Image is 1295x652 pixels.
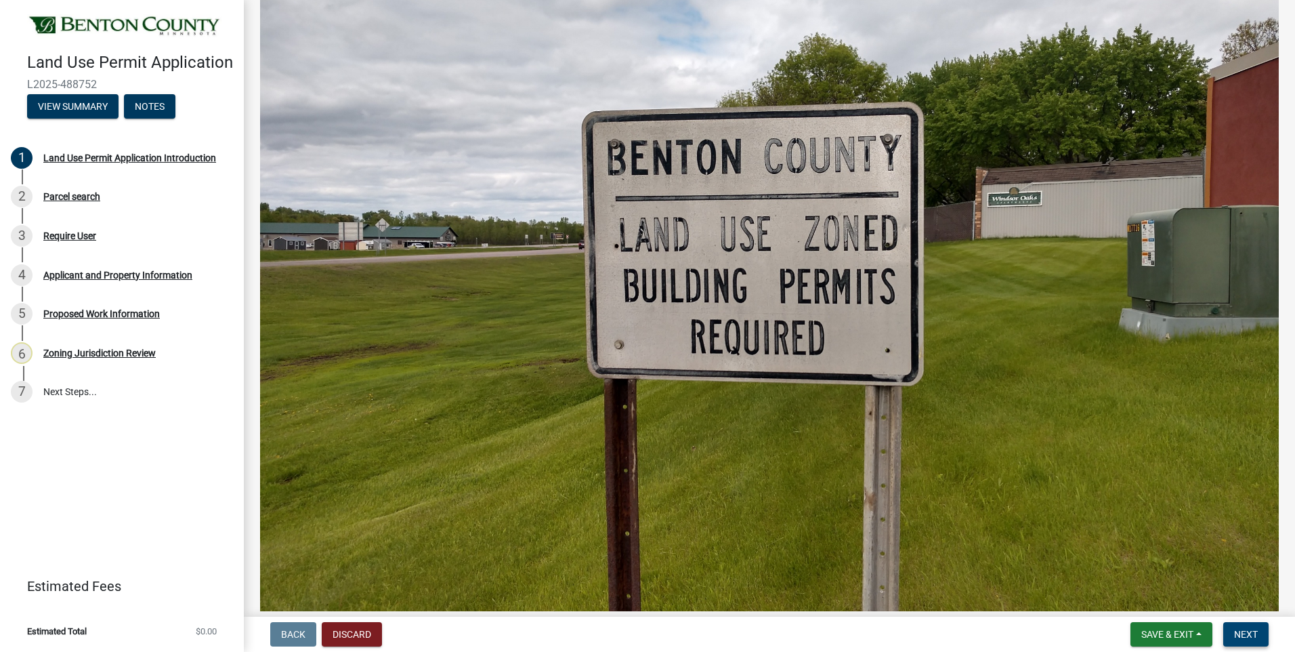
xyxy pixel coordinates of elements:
[27,102,119,113] wm-modal-confirm: Summary
[270,622,316,647] button: Back
[43,270,192,280] div: Applicant and Property Information
[27,627,87,636] span: Estimated Total
[11,225,33,247] div: 3
[322,622,382,647] button: Discard
[124,102,175,113] wm-modal-confirm: Notes
[1141,629,1193,640] span: Save & Exit
[27,94,119,119] button: View Summary
[281,629,305,640] span: Back
[1130,622,1212,647] button: Save & Exit
[11,147,33,169] div: 1
[1223,622,1269,647] button: Next
[11,264,33,286] div: 4
[11,381,33,403] div: 7
[11,342,33,364] div: 6
[124,94,175,119] button: Notes
[27,53,233,73] h4: Land Use Permit Application
[43,309,160,319] div: Proposed Work Information
[1234,629,1258,640] span: Next
[43,231,96,241] div: Require User
[11,186,33,207] div: 2
[27,14,222,39] img: Benton County, Minnesota
[11,303,33,325] div: 5
[11,573,222,600] a: Estimated Fees
[43,348,156,358] div: Zoning Jurisdiction Review
[43,192,100,201] div: Parcel search
[196,627,217,636] span: $0.00
[43,153,216,163] div: Land Use Permit Application Introduction
[27,78,217,91] span: L2025-488752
